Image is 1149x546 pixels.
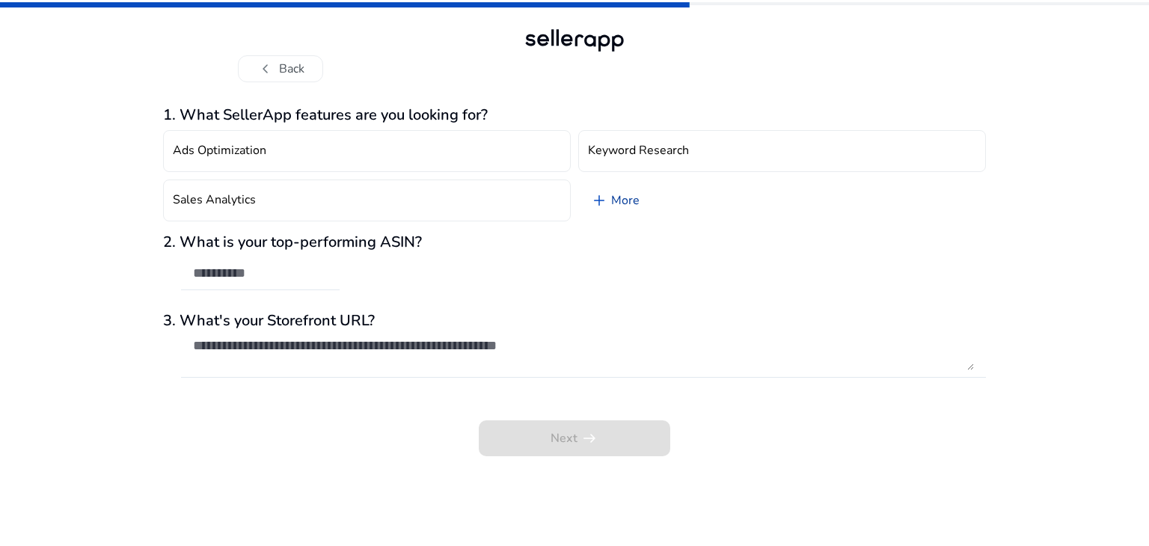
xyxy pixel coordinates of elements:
h4: Keyword Research [588,144,689,158]
button: chevron_leftBack [238,55,323,82]
span: add [590,191,608,209]
h3: 2. What is your top-performing ASIN? [163,233,986,251]
h3: 3. What's your Storefront URL? [163,312,986,330]
h4: Sales Analytics [173,193,256,207]
button: Keyword Research [578,130,986,172]
button: Sales Analytics [163,180,571,221]
span: chevron_left [257,60,275,78]
button: Ads Optimization [163,130,571,172]
a: More [578,180,652,221]
h3: 1. What SellerApp features are you looking for? [163,106,986,124]
h4: Ads Optimization [173,144,266,158]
